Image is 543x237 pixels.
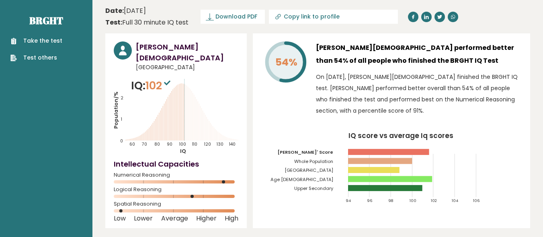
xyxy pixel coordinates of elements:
b: Test: [105,18,122,27]
span: [GEOGRAPHIC_DATA] [136,63,238,72]
h3: [PERSON_NAME][DEMOGRAPHIC_DATA] performed better than 54% of all people who finished the BRGHT IQ... [316,41,522,67]
tspan: 2 [121,95,123,101]
span: High [225,217,238,220]
tspan: 80 [155,141,160,147]
tspan: Population/% [113,92,119,129]
p: IQ: [131,78,172,94]
b: Date: [105,6,124,15]
tspan: 110 [193,141,198,147]
tspan: 70 [142,141,148,147]
span: Lower [134,217,153,220]
span: Low [114,217,126,220]
tspan: [PERSON_NAME]' Score [277,149,333,155]
tspan: 96 [367,198,373,203]
a: Download PDF [201,10,265,24]
a: Brght [29,14,63,27]
tspan: 102 [431,198,437,203]
tspan: 120 [205,141,211,147]
tspan: 106 [473,198,480,203]
tspan: Upper Secondary [294,185,334,192]
tspan: 140 [229,141,236,147]
tspan: [GEOGRAPHIC_DATA] [285,167,333,173]
time: [DATE] [105,6,146,16]
tspan: Age [DEMOGRAPHIC_DATA] [270,176,333,183]
tspan: 100 [410,198,416,203]
tspan: 0 [120,138,123,144]
tspan: 1 [121,116,122,122]
a: Take the test [10,37,62,45]
tspan: 130 [217,141,223,147]
h3: [PERSON_NAME][DEMOGRAPHIC_DATA] [136,41,238,63]
h4: Intellectual Capacities [114,159,238,169]
tspan: 104 [452,198,459,203]
a: Test others [10,54,62,62]
tspan: IQ [180,148,186,155]
tspan: 94 [346,198,351,203]
tspan: 100 [180,141,186,147]
tspan: 54% [275,55,297,69]
tspan: 60 [129,141,135,147]
tspan: IQ score vs average Iq scores [348,131,453,140]
span: Average [161,217,188,220]
tspan: 90 [167,141,172,147]
span: Higher [196,217,217,220]
span: 102 [145,78,172,93]
div: Full 30 minute IQ test [105,18,189,27]
tspan: Whole Population [294,158,333,165]
tspan: 98 [388,198,393,203]
p: On [DATE], [PERSON_NAME][DEMOGRAPHIC_DATA] finished the BRGHT IQ test. [PERSON_NAME] performed be... [316,71,522,116]
span: Spatial Reasoning [114,202,238,206]
span: Numerical Reasoning [114,173,238,177]
span: Download PDF [215,12,257,21]
span: Logical Reasoning [114,188,238,191]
